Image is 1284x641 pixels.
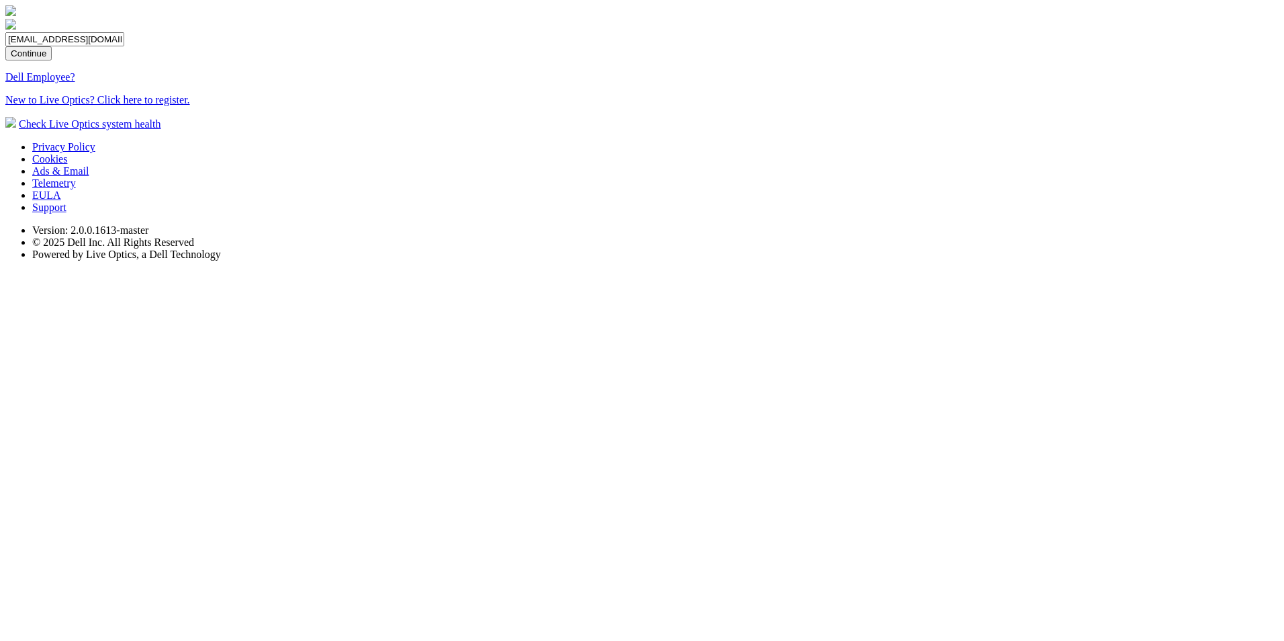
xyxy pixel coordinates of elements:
a: Check Live Optics system health [19,118,161,130]
li: Powered by Live Optics, a Dell Technology [32,249,1279,261]
a: Dell Employee? [5,71,75,83]
input: email@address.com [5,32,124,46]
img: liveoptics-word.svg [5,19,16,30]
img: status-check-icon.svg [5,117,16,128]
a: EULA [32,189,61,201]
input: Continue [5,46,52,60]
img: liveoptics-logo.svg [5,5,16,16]
li: © 2025 Dell Inc. All Rights Reserved [32,237,1279,249]
a: Privacy Policy [32,141,95,153]
a: Support [32,202,66,213]
a: Ads & Email [32,165,89,177]
a: Telemetry [32,177,76,189]
a: Cookies [32,153,67,165]
a: New to Live Optics? Click here to register. [5,94,190,105]
li: Version: 2.0.0.1613-master [32,224,1279,237]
